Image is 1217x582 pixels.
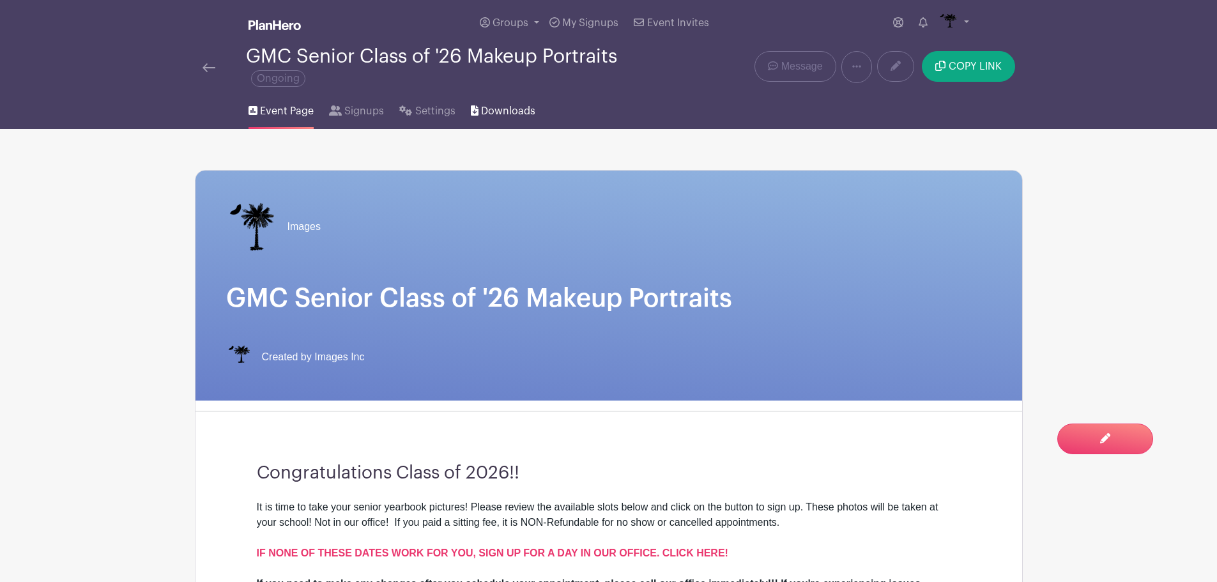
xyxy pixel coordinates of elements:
span: Images [287,219,321,234]
a: Downloads [471,88,535,129]
span: Settings [415,103,455,119]
span: Message [781,59,823,74]
span: Event Invites [647,18,709,28]
a: Message [754,51,836,82]
span: Signups [344,103,384,119]
a: Event Page [249,88,314,129]
img: IMAGES%20logo%20transparenT%20PNG%20s.png [226,201,277,252]
a: IF NONE OF THESE DATES WORK FOR YOU, SIGN UP FOR A DAY IN OUR OFFICE. CLICK HERE! [257,548,728,558]
span: Created by Images Inc [262,349,365,365]
a: Settings [399,88,455,129]
img: IMAGES%20logo%20transparenT%20PNG%20s.png [226,344,252,370]
span: COPY LINK [949,61,1002,72]
span: Ongoing [251,70,305,87]
img: IMAGES%20logo%20transparenT%20PNG%20s.png [938,13,958,33]
h3: Congratulations Class of 2026!! [257,463,961,484]
span: Downloads [481,103,535,119]
img: back-arrow-29a5d9b10d5bd6ae65dc969a981735edf675c4d7a1fe02e03b50dbd4ba3cdb55.svg [203,63,215,72]
button: COPY LINK [922,51,1014,82]
span: Event Page [260,103,314,119]
div: GMC Senior Class of '26 Makeup Portraits [246,46,660,88]
h1: GMC Senior Class of '26 Makeup Portraits [226,283,991,314]
div: It is time to take your senior yearbook pictures! Please review the available slots below and cli... [257,500,961,576]
span: Groups [493,18,528,28]
img: logo_white-6c42ec7e38ccf1d336a20a19083b03d10ae64f83f12c07503d8b9e83406b4c7d.svg [249,20,301,30]
a: Signups [329,88,384,129]
span: My Signups [562,18,618,28]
